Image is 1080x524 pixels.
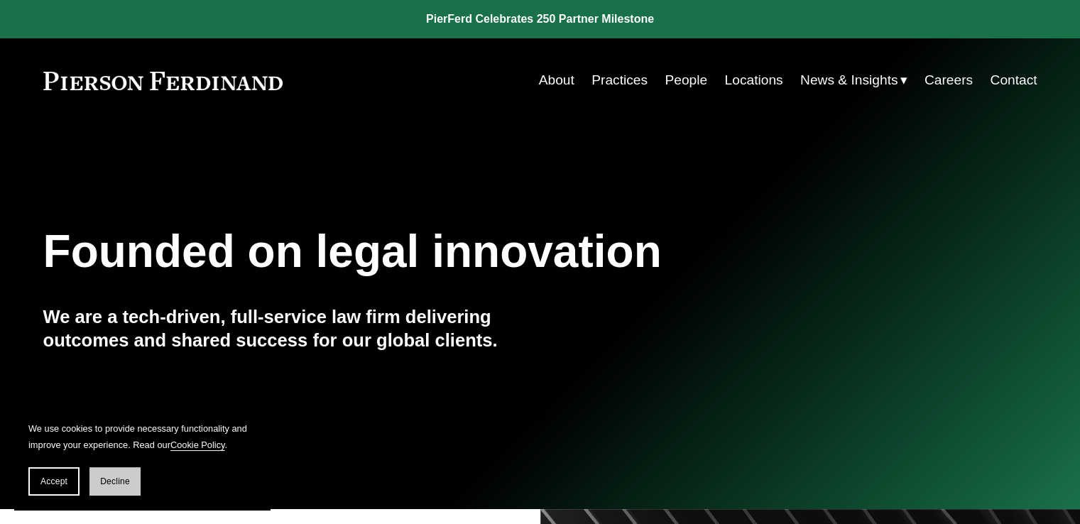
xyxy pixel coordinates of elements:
button: Decline [89,467,141,496]
section: Cookie banner [14,406,270,510]
a: Locations [724,67,782,94]
h1: Founded on legal innovation [43,226,872,278]
span: Accept [40,476,67,486]
a: Cookie Policy [170,440,225,450]
a: folder dropdown [800,67,907,94]
h4: We are a tech-driven, full-service law firm delivering outcomes and shared success for our global... [43,305,540,351]
a: People [665,67,707,94]
a: About [539,67,574,94]
span: News & Insights [800,68,898,93]
button: Accept [28,467,80,496]
a: Contact [990,67,1037,94]
a: Careers [924,67,973,94]
span: Decline [100,476,130,486]
p: We use cookies to provide necessary functionality and improve your experience. Read our . [28,420,256,453]
a: Practices [591,67,648,94]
